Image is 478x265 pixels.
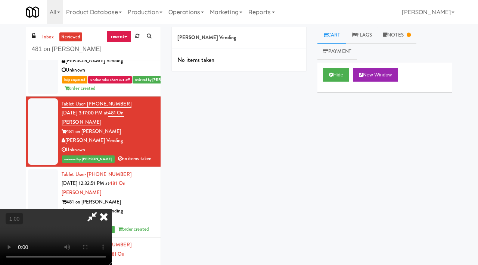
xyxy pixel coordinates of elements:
div: No items taken [172,49,306,71]
button: New Window [353,68,398,82]
h5: [PERSON_NAME] Vending [177,35,301,41]
a: reviewed [59,32,83,42]
span: no items taken [118,155,152,162]
span: reviewed by [PERSON_NAME] [62,226,115,233]
a: recent [107,31,131,42]
div: [PERSON_NAME] Vending [62,206,155,216]
div: Unknown [62,66,155,75]
span: · [PHONE_NUMBER] [85,171,131,178]
a: Tablet User· [PHONE_NUMBER] [62,171,131,178]
div: 481 on [PERSON_NAME] [62,198,155,207]
span: order created [65,85,96,92]
span: [DATE] 3:17:00 PM at [62,109,108,116]
input: Search vision orders [32,42,155,56]
span: · [PHONE_NUMBER] [85,100,131,107]
span: unclear_take_short_cut_off [88,76,132,83]
div: [PERSON_NAME] Vending [62,136,155,145]
span: [DATE] 12:32:51 PM at [62,180,109,187]
div: 481 on [PERSON_NAME] [62,127,155,136]
div: [PERSON_NAME] Vending [62,56,155,66]
button: Hide [323,68,349,82]
a: inbox [40,32,56,42]
li: Tablet User· [PHONE_NUMBER][DATE] 3:17:00 PM at481 on [PERSON_NAME]481 on [PERSON_NAME][PERSON_NA... [26,97,161,167]
img: Micromart [26,6,39,19]
a: Cart [317,27,346,44]
a: Tablet User· [PHONE_NUMBER] [62,100,131,108]
span: help requested [62,76,87,83]
a: Payment [317,43,357,60]
span: reviewed by [PERSON_NAME] [62,155,115,163]
li: Tablet User· [PHONE_NUMBER][DATE] 12:32:51 PM at481 on [PERSON_NAME]481 on [PERSON_NAME][PERSON_N... [26,167,161,237]
span: reviewed by [PERSON_NAME] [133,76,185,83]
a: Flags [346,27,378,44]
a: 481 on [PERSON_NAME] [62,109,124,126]
div: Unknown [62,145,155,155]
span: order created [118,225,149,233]
a: Notes [378,27,416,44]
